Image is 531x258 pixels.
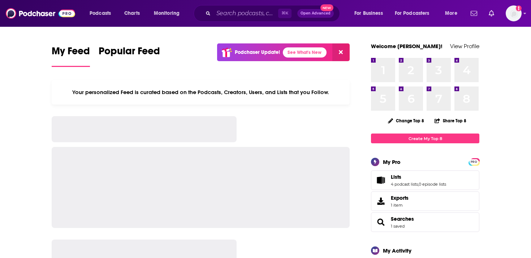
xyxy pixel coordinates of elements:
span: Searches [371,212,479,232]
span: Charts [124,8,140,18]
span: Exports [374,196,388,206]
a: 1 saved [391,224,405,229]
a: See What's New [283,47,327,58]
button: Share Top 8 [434,114,467,128]
span: Logged in as gmalloy [506,5,522,21]
button: open menu [390,8,440,19]
span: Exports [391,195,409,201]
a: Welcome [PERSON_NAME]! [371,43,442,50]
img: User Profile [506,5,522,21]
a: Create My Top 8 [371,134,479,143]
a: Lists [391,174,446,180]
a: Charts [120,8,144,19]
a: 4 podcast lists [391,182,418,187]
a: Searches [374,217,388,227]
a: My Feed [52,45,90,67]
span: New [320,4,333,11]
span: ⌘ K [278,9,292,18]
img: Podchaser - Follow, Share and Rate Podcasts [6,7,75,20]
div: My Activity [383,247,411,254]
span: More [445,8,457,18]
button: Open AdvancedNew [297,9,334,18]
a: Show notifications dropdown [468,7,480,20]
input: Search podcasts, credits, & more... [213,8,278,19]
span: Lists [391,174,401,180]
button: open menu [349,8,392,19]
div: My Pro [383,158,401,165]
span: For Business [354,8,383,18]
a: Lists [374,175,388,185]
button: open menu [149,8,189,19]
p: Podchaser Update! [235,49,280,55]
a: Searches [391,216,414,222]
div: Search podcasts, credits, & more... [200,5,347,22]
span: My Feed [52,45,90,62]
span: Podcasts [90,8,111,18]
a: View Profile [450,43,479,50]
span: Open Advanced [301,12,331,15]
span: Monitoring [154,8,180,18]
div: Your personalized Feed is curated based on the Podcasts, Creators, Users, and Lists that you Follow. [52,80,350,105]
span: 1 item [391,203,409,208]
a: Popular Feed [99,45,160,67]
button: Show profile menu [506,5,522,21]
button: Change Top 8 [384,116,428,125]
span: Lists [371,170,479,190]
button: open menu [85,8,120,19]
span: Popular Feed [99,45,160,62]
button: open menu [440,8,466,19]
span: For Podcasters [395,8,429,18]
svg: Add a profile image [516,5,522,11]
a: Exports [371,191,479,211]
a: PRO [470,159,478,164]
a: 0 episode lists [419,182,446,187]
a: Show notifications dropdown [486,7,497,20]
span: , [418,182,419,187]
